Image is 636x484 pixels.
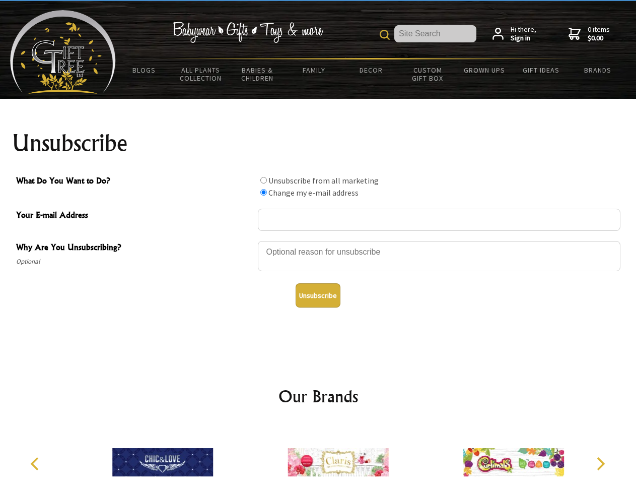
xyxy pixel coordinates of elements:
img: Babywear - Gifts - Toys & more [172,22,323,43]
input: Site Search [394,25,476,42]
label: Unsubscribe from all marketing [268,175,379,186]
a: All Plants Collection [173,59,230,89]
button: Previous [25,453,47,475]
span: Hi there, [511,25,536,43]
a: Brands [570,59,626,81]
img: Babyware - Gifts - Toys and more... [10,10,116,94]
span: What Do You Want to Do? [16,174,253,189]
a: Custom Gift Box [399,59,456,89]
a: Gift Ideas [513,59,570,81]
input: What Do You Want to Do? [260,189,267,196]
button: Unsubscribe [296,283,340,308]
h1: Unsubscribe [12,131,624,155]
span: 0 items [588,25,610,43]
strong: $0.00 [588,34,610,43]
input: What Do You Want to Do? [260,177,267,184]
span: Your E-mail Address [16,209,253,223]
img: product search [380,30,390,40]
input: Your E-mail Address [258,209,620,231]
h2: Our Brands [20,384,616,408]
label: Change my e-mail address [268,188,359,198]
span: Optional [16,256,253,268]
a: 0 items$0.00 [569,25,610,43]
a: Family [286,59,343,81]
strong: Sign in [511,34,536,43]
button: Next [589,453,611,475]
a: Grown Ups [456,59,513,81]
a: Decor [342,59,399,81]
a: Babies & Children [229,59,286,89]
textarea: Why Are You Unsubscribing? [258,241,620,271]
a: Hi there,Sign in [492,25,536,43]
a: BLOGS [116,59,173,81]
span: Why Are You Unsubscribing? [16,241,253,256]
